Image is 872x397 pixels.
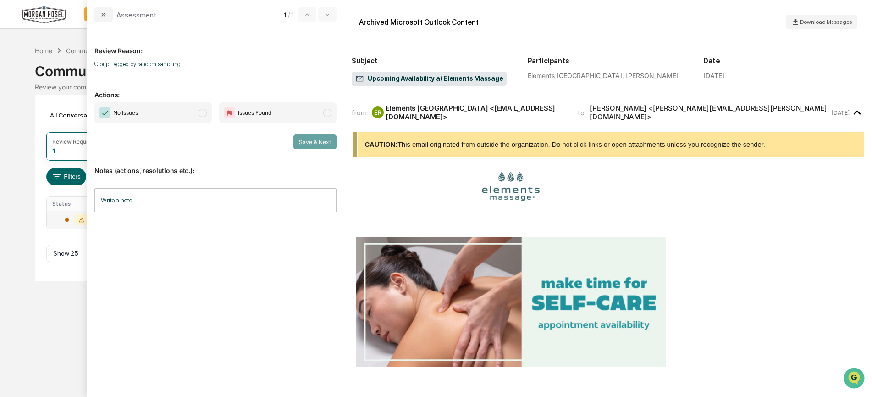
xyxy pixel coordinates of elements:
span: This email originated from outside the organization. Do not click links or open attachments unles... [365,141,765,148]
div: All Conversations [46,108,116,123]
div: Communications Archive [35,56,837,79]
div: 🔎 [9,134,17,141]
a: 🗄️Attestations [63,112,117,129]
div: Review Required [52,138,96,145]
div: Communications Archive [66,47,140,55]
span: Download Messages [800,19,852,25]
h2: Participants [528,56,689,65]
span: to: [578,108,586,117]
img: logo [22,5,66,24]
span: Upcoming Availability at Elements Massage [355,74,503,84]
div: 1 [52,147,55,155]
div: 🖐️ [9,117,17,124]
p: Group flagged by random sampling. [94,61,337,67]
button: Save & Next [293,134,337,149]
div: Start new chat [31,70,150,79]
span: from: [352,108,368,117]
p: Review Reason: [94,36,337,55]
a: Powered byPylon [65,155,111,162]
h2: Subject [352,56,513,65]
div: ER [372,106,384,118]
div: Assessment [116,11,156,19]
p: How can we help? [9,19,167,34]
div: Home [35,47,52,55]
span: Data Lookup [18,133,58,142]
div: Archived Microsoft Outlook Content [359,18,479,27]
span: Issues Found [238,108,271,117]
button: Start new chat [156,73,167,84]
img: logo [477,169,544,204]
span: Preclearance [18,116,59,125]
div: Elements [GEOGRAPHIC_DATA], [PERSON_NAME] [528,72,689,79]
div: [DATE] [703,72,724,79]
th: Status [47,197,106,211]
img: Checkmark [99,107,110,118]
p: Actions: [94,80,337,99]
img: 1746055101610-c473b297-6a78-478c-a979-82029cc54cd1 [9,70,26,87]
a: 🔎Data Lookup [6,129,61,146]
button: Filters [46,168,86,185]
img: Flag [224,107,235,118]
span: No Issues [113,108,138,117]
span: Pylon [91,156,111,162]
div: We're available if you need us! [31,79,116,87]
span: / 1 [288,11,296,18]
div: [PERSON_NAME] <[PERSON_NAME][EMAIL_ADDRESS][PERSON_NAME][DOMAIN_NAME]> [590,104,830,121]
span: 1 [284,11,286,18]
div: Elements [GEOGRAPHIC_DATA] <[EMAIL_ADDRESS][DOMAIN_NAME]> [386,104,567,121]
button: Download Messages [786,15,857,29]
b: CAUTION: [365,141,398,148]
img: banner-img [356,237,666,367]
time: Saturday, October 11, 2025 at 7:03:55 AM [832,109,850,116]
span: Attestations [76,116,114,125]
p: Notes (actions, resolutions etc.): [94,156,337,174]
a: 🖐️Preclearance [6,112,63,129]
h2: Date [703,56,865,65]
div: Review your communication records across channels [35,83,837,91]
div: 🗄️ [66,117,74,124]
iframe: Open customer support [843,367,867,391]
